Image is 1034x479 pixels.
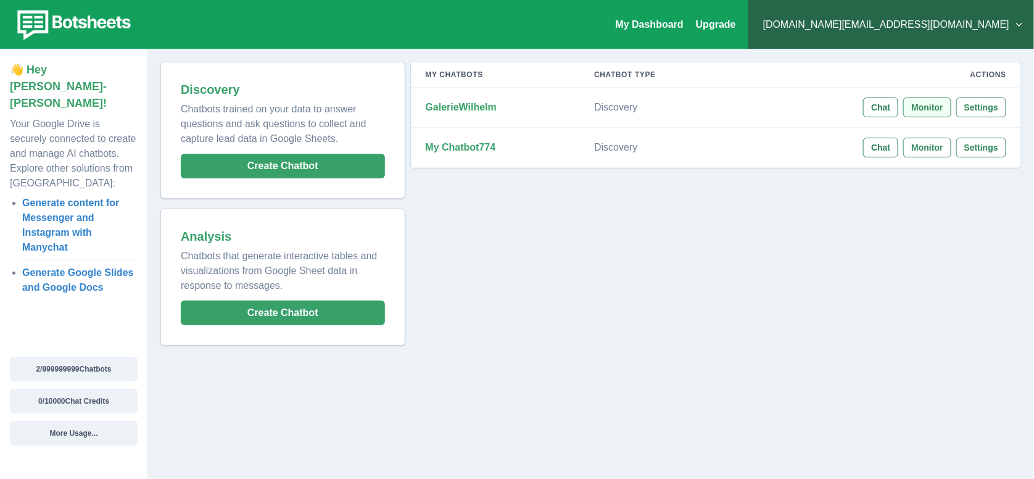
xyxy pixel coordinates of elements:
[181,229,385,244] h2: Analysis
[10,7,134,42] img: botsheets-logo.png
[696,19,736,30] a: Upgrade
[594,141,717,154] p: Discovery
[181,97,385,146] p: Chatbots trained on your data to answer questions and ask questions to collect and capture lead d...
[181,244,385,293] p: Chatbots that generate interactive tables and visualizations from Google Sheet data in response t...
[616,19,684,30] a: My Dashboard
[956,138,1006,157] button: Settings
[426,142,496,152] strong: My Chatbot774
[181,82,385,97] h2: Discovery
[863,138,898,157] button: Chat
[411,62,580,88] th: My Chatbots
[22,267,134,293] a: Generate Google Slides and Google Docs
[181,154,385,178] button: Create Chatbot
[863,98,898,117] button: Chat
[10,112,138,191] p: Your Google Drive is securely connected to create and manage AI chatbots. Explore other solutions...
[732,62,1021,88] th: Actions
[10,389,138,414] button: 0/10000Chat Credits
[903,138,951,157] button: Monitor
[594,101,717,114] p: Discovery
[956,98,1006,117] button: Settings
[181,301,385,325] button: Create Chatbot
[579,62,732,88] th: Chatbot Type
[758,12,1024,37] button: [DOMAIN_NAME][EMAIL_ADDRESS][DOMAIN_NAME]
[903,98,951,117] button: Monitor
[10,62,138,112] p: 👋 Hey [PERSON_NAME]-[PERSON_NAME]!
[426,102,497,112] strong: GalerieWilhelm
[22,198,119,252] a: Generate content for Messenger and Instagram with Manychat
[10,357,138,381] button: 2/999999999Chatbots
[10,421,138,446] button: More Usage...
